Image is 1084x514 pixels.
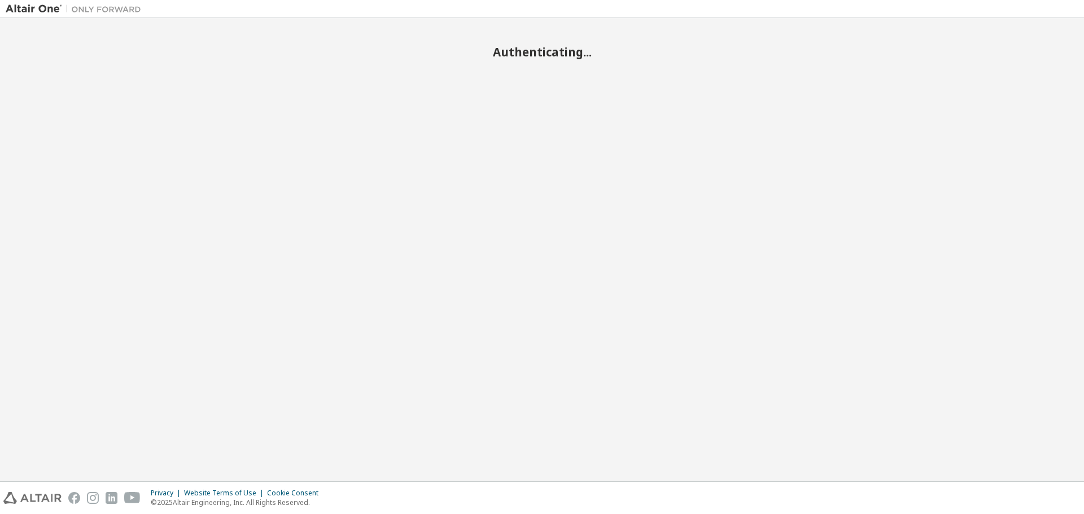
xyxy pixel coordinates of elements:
img: facebook.svg [68,492,80,504]
h2: Authenticating... [6,45,1078,59]
img: linkedin.svg [106,492,117,504]
img: youtube.svg [124,492,141,504]
p: © 2025 Altair Engineering, Inc. All Rights Reserved. [151,498,325,507]
img: Altair One [6,3,147,15]
div: Privacy [151,489,184,498]
img: instagram.svg [87,492,99,504]
img: altair_logo.svg [3,492,62,504]
div: Website Terms of Use [184,489,267,498]
div: Cookie Consent [267,489,325,498]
